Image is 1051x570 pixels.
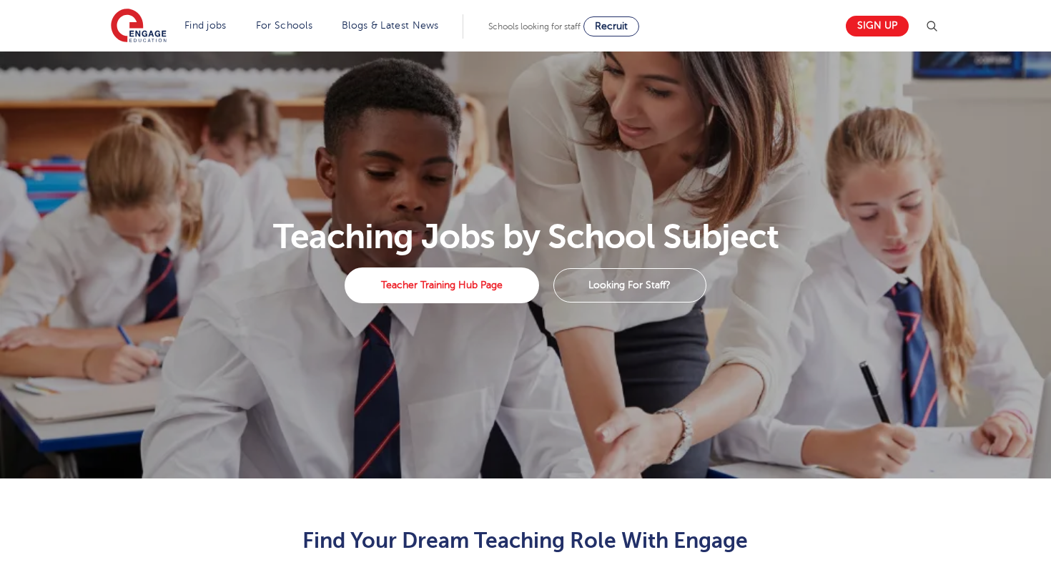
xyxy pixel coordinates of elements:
a: Recruit [583,16,639,36]
a: Blogs & Latest News [342,20,439,31]
span: Recruit [595,21,628,31]
h2: Find Your Dream Teaching Role With Engage [175,529,877,553]
a: For Schools [256,20,312,31]
a: Sign up [846,16,909,36]
img: Engage Education [111,9,167,44]
a: Looking For Staff? [553,268,706,303]
span: Schools looking for staff [488,21,581,31]
a: Teacher Training Hub Page [345,267,538,303]
h1: Teaching Jobs by School Subject [103,220,949,254]
a: Find jobs [184,20,227,31]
